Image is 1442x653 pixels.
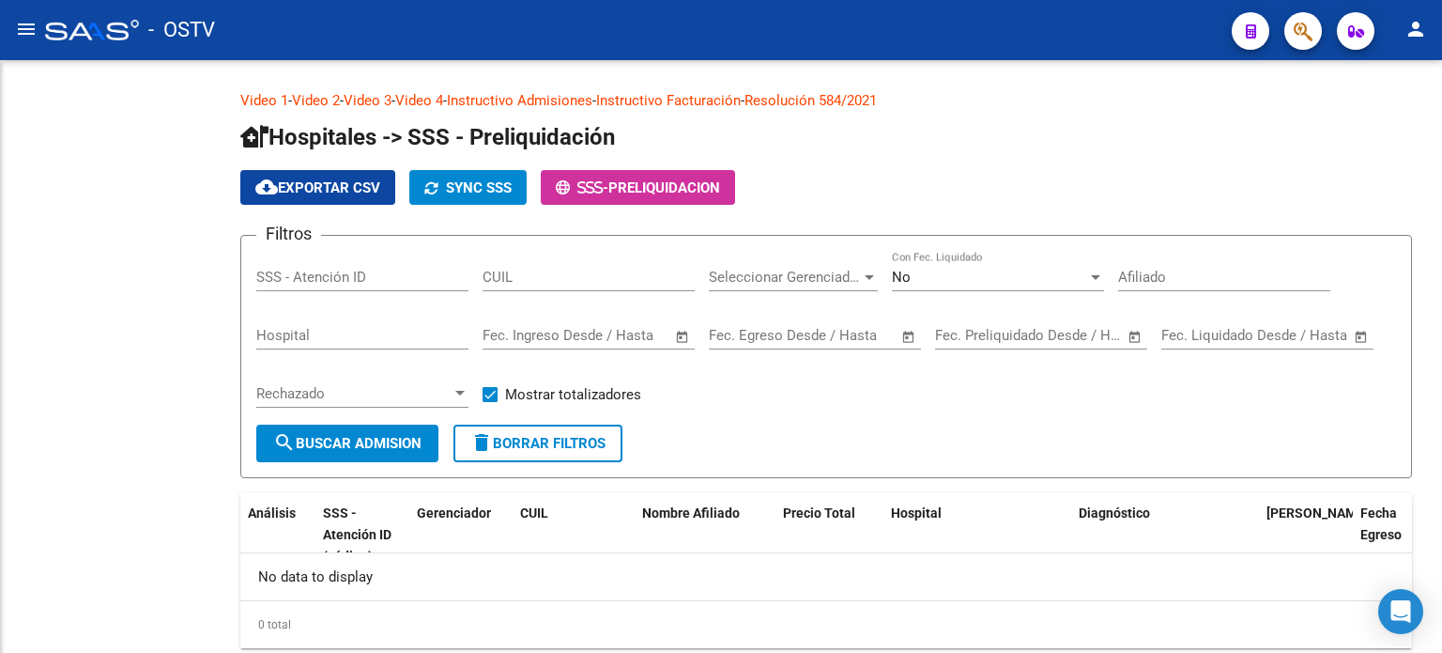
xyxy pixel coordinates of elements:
span: Borrar Filtros [470,435,606,452]
input: Fecha fin [1254,327,1345,344]
datatable-header-cell: Diagnóstico [1071,493,1259,576]
input: Fecha fin [575,327,667,344]
span: Rechazado [256,385,452,402]
input: Fecha fin [1028,327,1119,344]
span: [PERSON_NAME] [1266,505,1368,521]
input: Fecha inicio [483,327,559,344]
datatable-header-cell: Nombre Afiliado [635,493,775,576]
span: No [892,269,911,286]
a: Video 1 [240,92,288,109]
button: Borrar Filtros [453,425,622,462]
input: Fecha fin [802,327,893,344]
span: Diagnóstico [1079,505,1150,521]
button: Buscar admision [256,425,438,462]
button: Open calendar [898,326,920,348]
datatable-header-cell: CUIL [513,493,635,576]
input: Fecha inicio [935,327,1011,344]
datatable-header-cell: Análisis [240,493,315,576]
span: CUIL [520,505,548,521]
span: Hospitales -> SSS - Preliquidación [240,124,615,150]
datatable-header-cell: Fecha Ingreso [1259,493,1353,576]
span: Hospital [891,505,942,521]
mat-icon: search [273,431,296,454]
datatable-header-cell: SSS - Atención ID (código) [315,493,409,576]
span: SSS - Atención ID (código) [323,505,391,564]
div: 0 total [240,601,1412,648]
mat-icon: menu [15,18,38,40]
span: Exportar CSV [255,179,380,196]
button: Open calendar [1125,326,1146,348]
a: Resolución 584/2021 [744,92,877,109]
mat-icon: person [1404,18,1427,40]
span: Análisis [248,505,296,521]
input: Fecha inicio [1161,327,1237,344]
p: - - - - - - [240,90,1412,111]
span: Fecha Egreso [1360,505,1402,542]
button: Exportar CSV [240,170,395,205]
datatable-header-cell: Precio Total [775,493,883,576]
datatable-header-cell: Hospital [883,493,1071,576]
button: SYNC SSS [409,170,527,205]
button: -PRELIQUIDACION [541,170,735,205]
h3: Filtros [256,221,321,247]
span: Seleccionar Gerenciador [709,269,861,286]
a: Instructivo Admisiones [447,92,592,109]
span: SYNC SSS [446,179,512,196]
span: Buscar admision [273,435,422,452]
span: Gerenciador [417,505,491,521]
mat-icon: cloud_download [255,176,278,198]
button: Open calendar [1351,326,1373,348]
a: Video 2 [292,92,340,109]
div: No data to display [240,553,1412,600]
datatable-header-cell: Gerenciador [409,493,513,576]
button: Open calendar [672,326,694,348]
span: Mostrar totalizadores [505,383,641,406]
span: Precio Total [783,505,855,521]
a: Instructivo Facturación [596,92,741,109]
a: Video 4 [395,92,443,109]
a: Video 3 [344,92,391,109]
mat-icon: delete [470,431,493,454]
span: PRELIQUIDACION [608,179,720,196]
span: Nombre Afiliado [642,505,740,521]
span: - [556,179,608,196]
input: Fecha inicio [709,327,785,344]
span: - OSTV [148,9,215,51]
div: Open Intercom Messenger [1378,589,1423,634]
